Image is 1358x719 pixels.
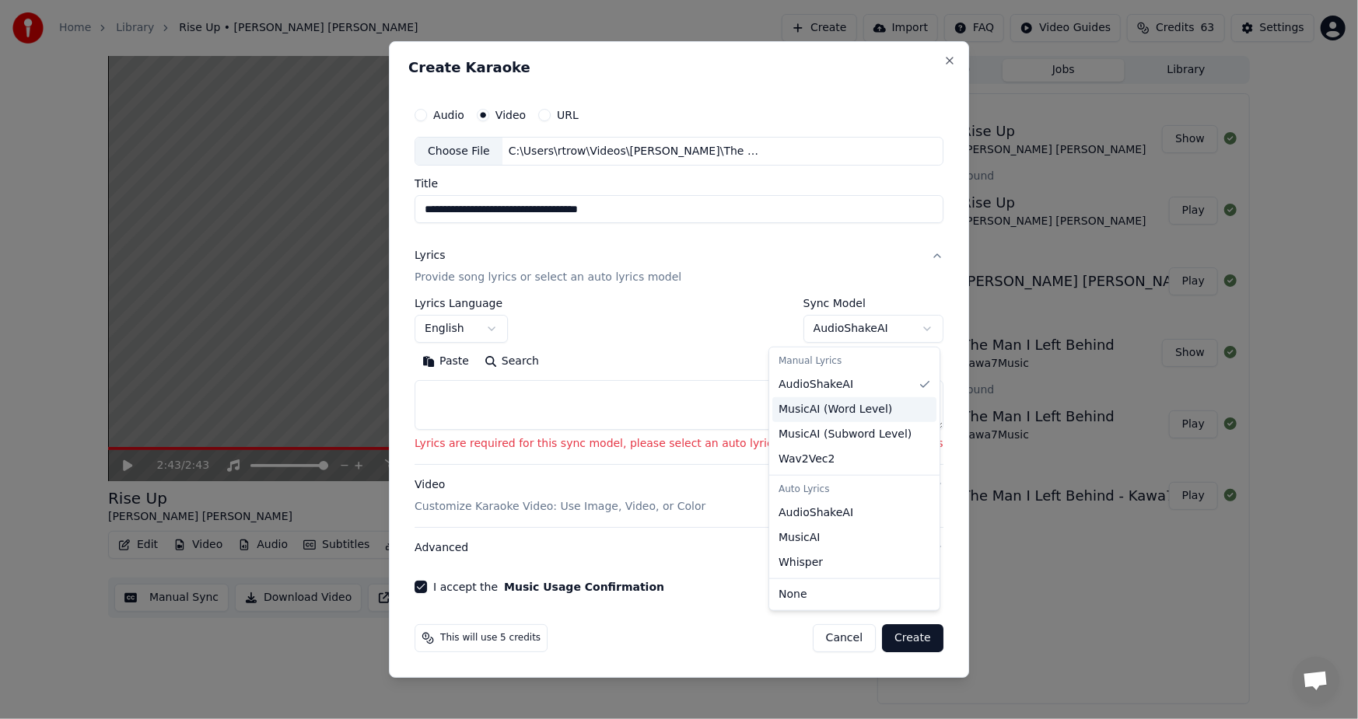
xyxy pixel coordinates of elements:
span: AudioShakeAI [779,377,853,393]
span: Whisper [779,555,823,571]
span: AudioShakeAI [779,505,853,521]
div: Manual Lyrics [772,351,936,372]
span: MusicAI ( Word Level ) [779,402,892,417]
span: MusicAI ( Subword Level ) [779,427,912,442]
div: Auto Lyrics [772,479,936,501]
span: MusicAI [779,530,821,546]
span: None [779,587,807,602]
span: Wav2Vec2 [779,452,835,467]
